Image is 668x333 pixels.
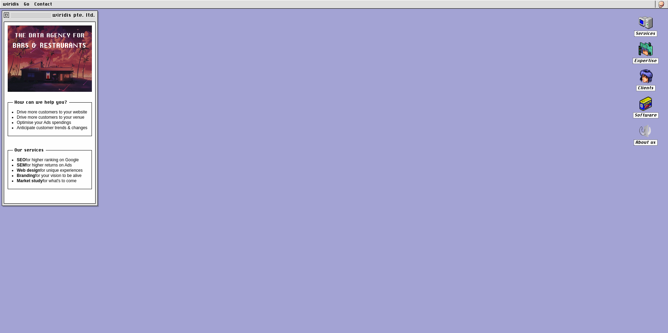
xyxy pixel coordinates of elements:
h1: wiridis pte. ltd. [53,13,95,17]
div: the data agency for [8,31,92,40]
li: for higher ranking on Google [17,157,88,163]
h2: Services [634,31,657,36]
li: Optimise your Ads spendings [17,120,88,125]
img: Wiridis is an agency from Singapore expert in Analytics, Advertising, Machine Learning, Cloud Ser... [639,42,653,56]
div: Go [24,1,30,8]
img: Go to our Soundcloud! [658,1,665,8]
h2: Software [633,112,659,118]
li: Drive more customers to your venue [17,115,88,120]
strong: SEO [17,157,26,162]
strong: SEM [17,163,26,168]
img: Wiridis provides SEO / SEM, Web development, Branding and Market Study services to bar, restauran... [639,15,653,29]
li: Anticipate customer trends & changes [17,125,88,131]
div: wiridis [3,1,19,8]
h2: Clients [636,85,655,91]
strong: Branding [17,173,35,178]
li: for unique experiences [17,168,88,173]
strong: Web design [17,168,40,173]
h2: bars & restaurants [8,31,92,51]
li: for what's to come [17,178,88,184]
img: Wiridis develops software with the aim to make data available and actionable to business owners, ... [639,97,653,111]
li: for your vision to be alive [17,173,88,178]
img: Wiridis works with bar, restaurant and hotel owners across the world to help them raise visibilit... [639,69,653,83]
li: Drive more customers to your website [17,110,88,115]
span: How can we help you? [13,99,69,105]
strong: Market study [17,178,43,183]
h2: Expertise [633,58,659,64]
span: Our services [13,147,46,153]
h2: About us [634,140,658,145]
img: Wiridis is a marketing and advertising agency from Singapore trying to facilitate data literacy t... [633,124,658,138]
a: Contact [35,1,52,7]
li: for higher returns on Ads [17,163,88,168]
